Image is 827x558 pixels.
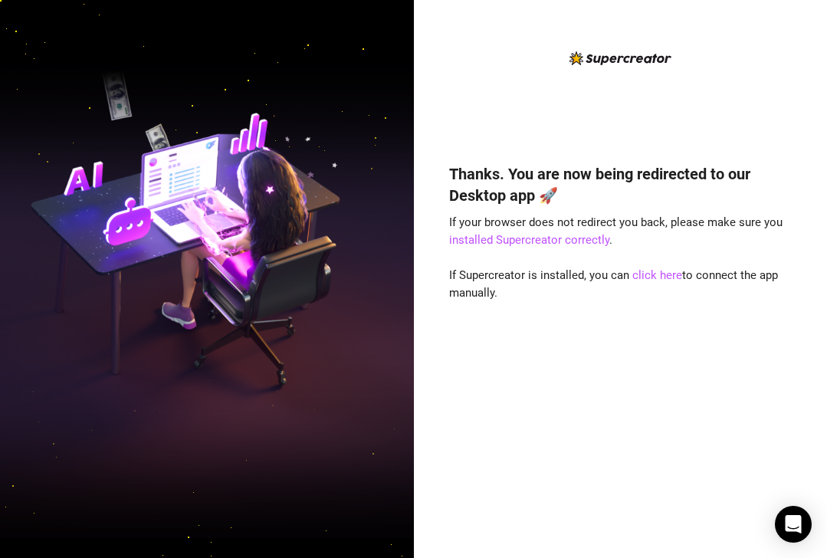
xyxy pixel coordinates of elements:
img: logo-BBDzfeDw.svg [569,51,671,65]
a: click here [632,268,682,282]
span: If your browser does not redirect you back, please make sure you . [449,215,783,248]
span: If Supercreator is installed, you can to connect the app manually. [449,268,778,300]
h4: Thanks. You are now being redirected to our Desktop app 🚀 [449,163,791,206]
a: installed Supercreator correctly [449,233,609,247]
div: Open Intercom Messenger [775,506,812,543]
